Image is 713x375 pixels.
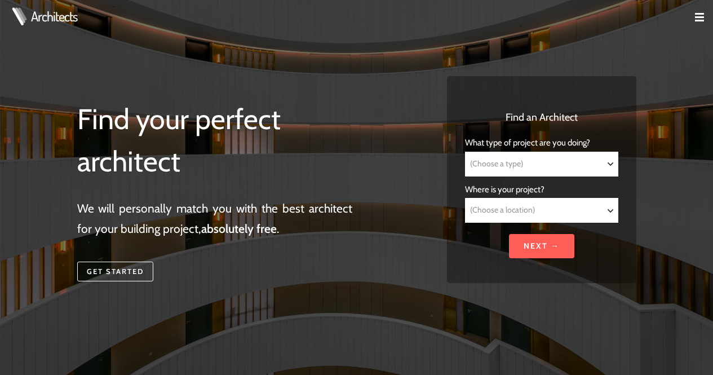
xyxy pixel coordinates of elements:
[31,10,77,23] a: Architects
[465,184,544,195] span: Where is your project?
[77,262,153,282] a: Get started
[201,222,277,236] strong: absolutely free
[509,234,574,258] input: Next →
[465,110,618,125] h3: Find an Architect
[465,138,590,148] span: What type of project are you doing?
[9,7,29,25] img: Architects
[77,198,353,239] p: We will personally match you with the best architect for your building project, .
[77,98,353,183] h1: Find your perfect architect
